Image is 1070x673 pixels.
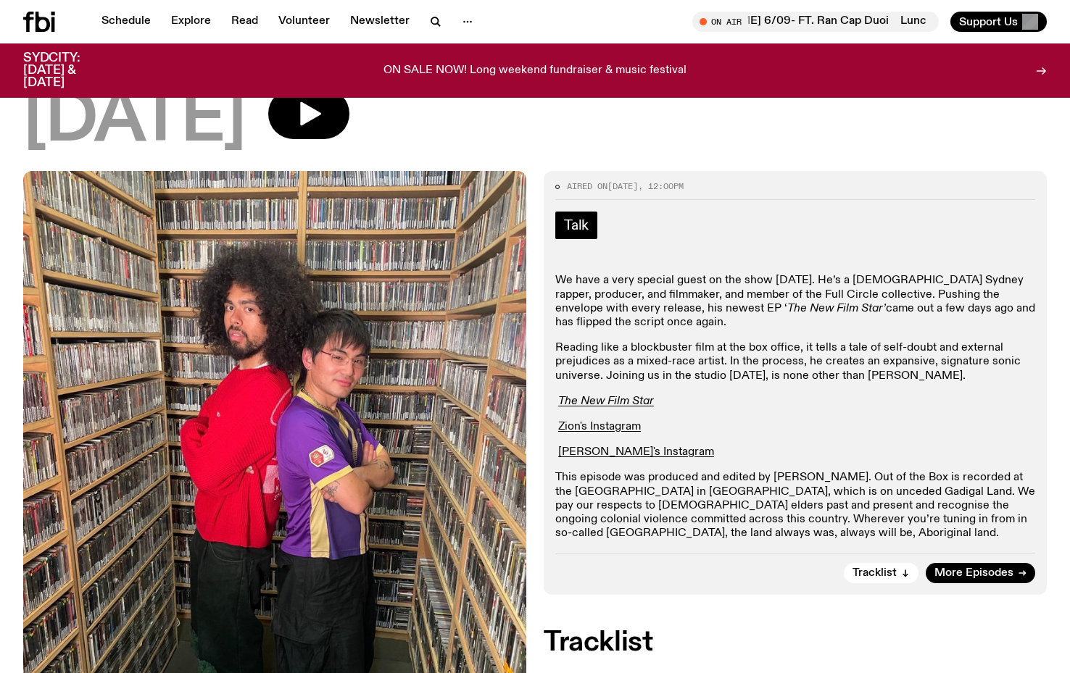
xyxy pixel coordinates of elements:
a: Volunteer [270,12,339,32]
a: Zion's Instagram [558,421,641,432]
a: The New Film Star [558,396,654,407]
a: Newsletter [341,12,418,32]
p: We have a very special guest on the show [DATE]. He’s a [DEMOGRAPHIC_DATA] Sydney rapper, produce... [555,274,1035,330]
h3: SYDCITY: [DATE] & [DATE] [23,52,116,89]
p: Reading like a blockbuster film at the box office, it tells a tale of self-doubt and external pre... [555,341,1035,383]
span: [DATE] [607,180,638,192]
a: More Episodes [926,563,1035,583]
span: , 12:00pm [638,180,684,192]
span: Support Us [959,15,1018,28]
em: The New Film Star’ [787,303,886,314]
p: This episode was produced and edited by [PERSON_NAME]. Out of the Box is recorded at the [GEOGRAP... [555,471,1035,540]
button: Tracklist [844,563,918,583]
h2: Tracklist [544,630,1047,656]
span: [DATE] [23,88,245,154]
span: Aired on [567,180,607,192]
a: Talk [555,212,597,239]
span: More Episodes [934,568,1013,579]
span: Tracklist [853,568,897,579]
button: On AirLunch With [PERSON_NAME] 6/09- FT. Ran Cap DuoiLunch With [PERSON_NAME] 6/09- FT. Ran Cap Duoi [692,12,939,32]
span: Talk [564,217,589,233]
p: ON SALE NOW! Long weekend fundraiser & music festival [383,64,687,78]
a: [PERSON_NAME]'s Instagram [558,446,714,458]
a: Schedule [93,12,159,32]
button: Support Us [950,12,1047,32]
a: Explore [162,12,220,32]
a: Read [223,12,267,32]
